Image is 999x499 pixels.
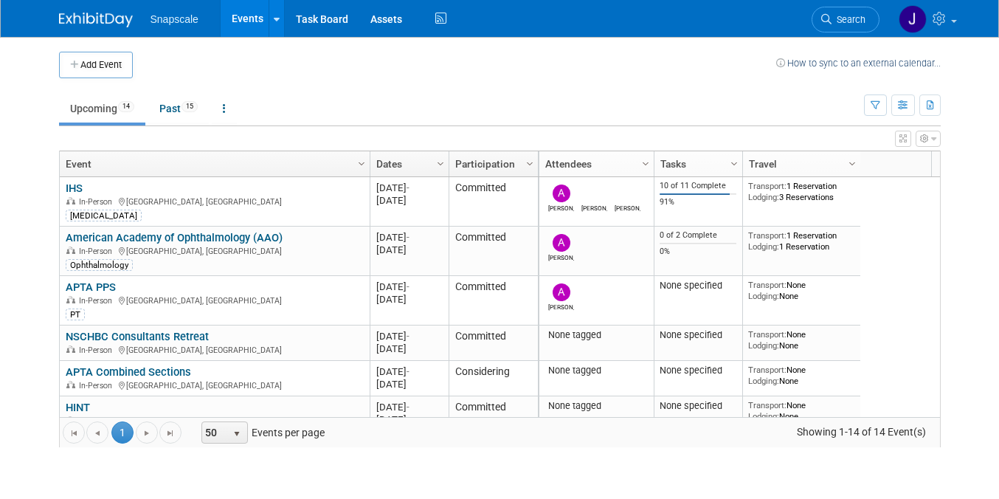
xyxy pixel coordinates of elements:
div: [DATE] [376,378,442,390]
div: None specified [660,280,736,292]
div: [GEOGRAPHIC_DATA], [GEOGRAPHIC_DATA] [66,195,363,207]
span: - [407,232,409,243]
a: Go to the previous page [86,421,108,444]
div: Alex Corrigan [548,202,574,212]
a: Past15 [148,94,209,123]
span: In-Person [79,345,117,355]
img: Jennifer Benedict [899,5,927,33]
div: 1 Reservation 3 Reservations [748,181,854,202]
div: 10 of 11 Complete [660,181,736,191]
span: Go to the last page [165,427,176,439]
a: Participation [455,151,528,176]
span: Lodging: [748,192,779,202]
span: Column Settings [435,158,446,170]
span: select [231,428,243,440]
a: Column Settings [637,151,654,173]
div: [GEOGRAPHIC_DATA], [GEOGRAPHIC_DATA] [66,379,363,391]
span: Column Settings [524,158,536,170]
a: Travel [749,151,851,176]
div: [DATE] [376,182,442,194]
div: [GEOGRAPHIC_DATA], [GEOGRAPHIC_DATA] [66,294,363,306]
span: Transport: [748,181,787,191]
td: Committed [449,326,538,361]
div: [DATE] [376,365,442,378]
div: [MEDICAL_DATA] [66,210,142,221]
a: Go to the first page [63,421,85,444]
div: None tagged [545,329,648,341]
span: Transport: [748,329,787,340]
a: IHS [66,182,83,195]
a: Search [812,7,879,32]
span: In-Person [79,197,117,207]
div: 91% [660,197,736,207]
span: Column Settings [356,158,367,170]
a: Upcoming14 [59,94,145,123]
span: Transport: [748,280,787,290]
span: - [407,366,409,377]
a: Attendees [545,151,644,176]
span: In-Person [79,296,117,306]
img: In-Person Event [66,381,75,388]
div: [DATE] [376,244,442,256]
td: Committed [449,276,538,326]
img: Alex Corrigan [553,283,570,301]
span: Search [832,14,865,25]
span: 1 [111,421,134,444]
div: [DATE] [376,413,442,426]
span: Transport: [748,230,787,241]
span: - [407,182,409,193]
div: None None [748,365,854,386]
span: Snapscale [151,13,198,25]
span: Lodging: [748,291,779,301]
div: Alex Corrigan [548,301,574,311]
span: Showing 1-14 of 14 Event(s) [783,421,939,442]
span: Events per page [182,421,339,444]
a: Dates [376,151,439,176]
div: Alex Corrigan [548,252,574,261]
span: - [407,281,409,292]
span: Column Settings [640,158,651,170]
span: Column Settings [728,158,740,170]
span: Lodging: [748,241,779,252]
div: 1 Reservation 1 Reservation [748,230,854,252]
span: Go to the previous page [91,427,103,439]
img: Nathan Bush [586,185,604,202]
div: [GEOGRAPHIC_DATA], [GEOGRAPHIC_DATA] [66,244,363,257]
img: In-Person Event [66,247,75,254]
span: - [407,331,409,342]
button: Add Event [59,52,133,78]
img: In-Person Event [66,345,75,353]
td: Committed [449,396,538,432]
img: Alex Corrigan [553,185,570,202]
a: NSCHBC Consultants Retreat [66,330,209,343]
span: Go to the first page [68,427,80,439]
a: Event [66,151,360,176]
a: Go to the next page [136,421,158,444]
div: None tagged [545,400,648,412]
img: In-Person Event [66,197,75,204]
div: Ophthalmology [66,259,133,271]
div: None specified [660,365,736,376]
div: None specified [660,400,736,412]
a: APTA Combined Sections [66,365,191,379]
a: Tasks [660,151,733,176]
span: Transport: [748,400,787,410]
img: Michael Yablonowitz [619,185,637,202]
td: Committed [449,227,538,276]
div: None specified [660,329,736,341]
td: Committed [449,177,538,227]
a: How to sync to an external calendar... [776,58,941,69]
div: Michael Yablonowitz [615,202,640,212]
span: Lodging: [748,376,779,386]
div: [DATE] [376,281,442,293]
span: Go to the next page [141,427,153,439]
span: In-Person [79,247,117,256]
div: [DATE] [376,343,442,355]
div: [DATE] [376,401,442,413]
div: Nathan Bush [581,202,607,212]
div: [DATE] [376,231,442,244]
img: In-Person Event [66,296,75,303]
a: APTA PPS [66,281,116,294]
span: 50 [202,422,227,443]
span: Column Settings [846,158,858,170]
